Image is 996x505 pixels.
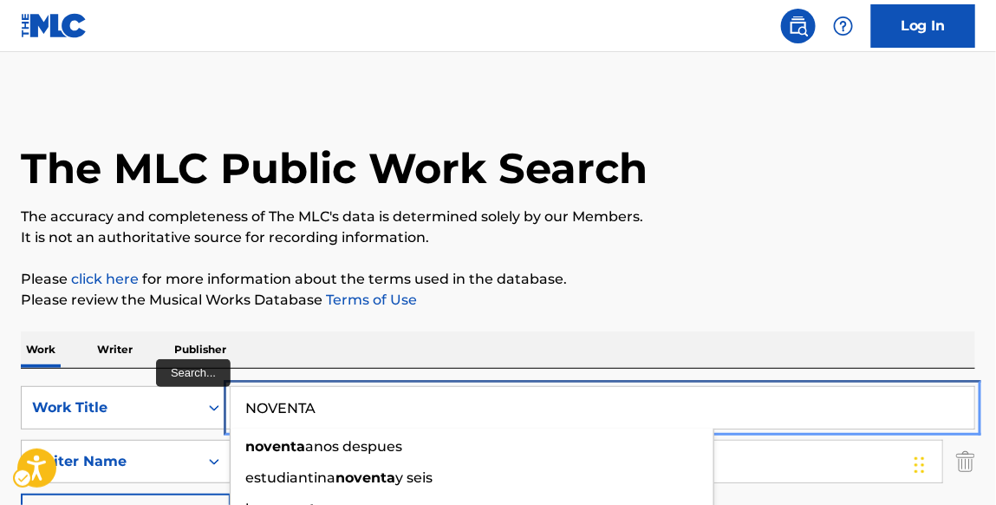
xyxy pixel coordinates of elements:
[335,469,395,486] strong: noventa
[21,269,975,290] p: Please for more information about the terms used in the database.
[21,13,88,38] img: MLC Logo
[245,438,305,455] strong: noventa
[32,397,188,418] div: Work Title
[32,451,188,472] div: Writer Name
[21,331,61,368] p: Work
[909,422,996,505] iframe: Hubspot Iframe
[71,271,139,287] a: click here
[305,438,402,455] span: anos despues
[21,207,975,227] p: The accuracy and completeness of The MLC's data is determined solely by our Members.
[92,331,138,368] p: Writer
[788,16,809,36] img: search
[915,439,925,491] div: Drag
[909,422,996,505] div: Chat Widget
[231,387,974,429] input: Search...
[871,4,975,48] a: Log In
[395,469,433,486] span: y seis
[322,292,417,308] a: Terms of Use
[833,16,854,36] img: help
[169,331,231,368] p: Publisher
[21,227,975,248] p: It is not an authoritative source for recording information.
[245,469,335,486] span: estudiantina
[21,290,975,311] p: Please review the Musical Works Database
[21,142,648,194] h1: The MLC Public Work Search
